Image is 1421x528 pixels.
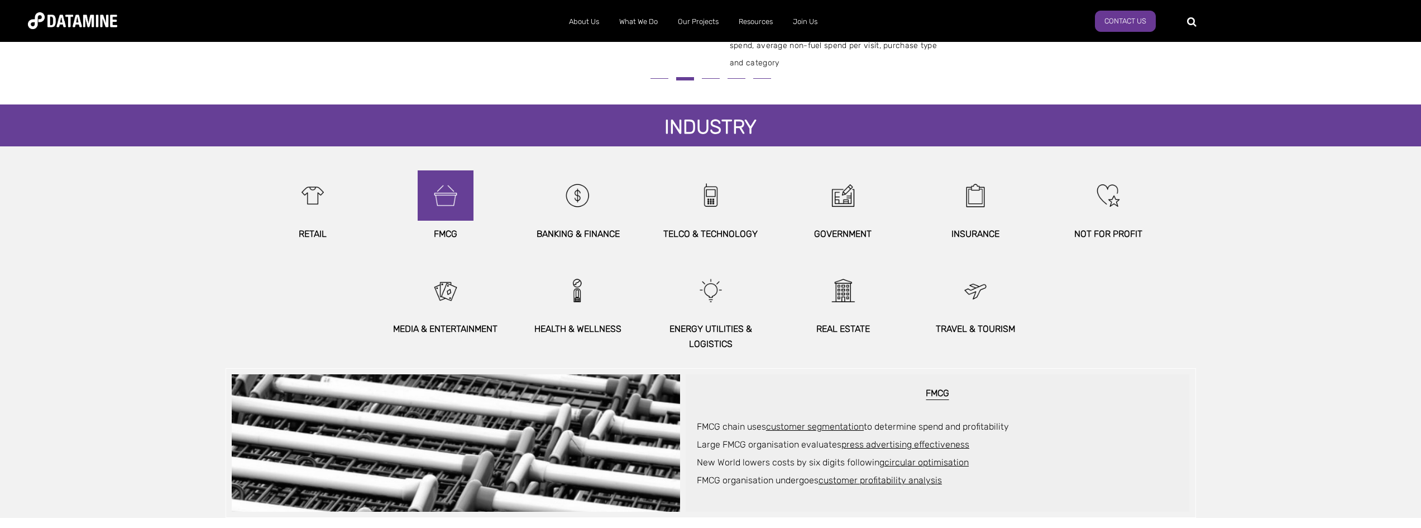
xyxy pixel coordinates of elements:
p: Travel & Tourism [916,321,1036,336]
img: Not%20For%20Profit.png [1084,170,1132,221]
img: Telecomms.png [687,170,735,221]
p: HEALTH & WELLNESS [518,321,638,336]
p: Retail [253,226,373,241]
p: REAL ESTATE [783,321,903,336]
img: Insurance.png [951,170,999,221]
p: ENERGY UTILITIES & Logistics [650,321,771,351]
h6: FMCG [697,388,1179,400]
p: NOT FOR PROFIT [1048,226,1168,241]
a: Contact Us [1095,11,1156,32]
img: Government.png [819,170,867,221]
img: Male%20sideways.png [554,265,602,316]
a: customer profitability analysis [819,475,942,486]
p: GOVERNMENT [783,226,903,241]
img: Travel%20%26%20Tourism.png [951,265,999,316]
a: Join Us [783,7,827,36]
img: Utilities.png [687,265,735,316]
p: INSURANCE [916,226,1036,241]
img: Banking%20%26%20Financial.png [554,170,602,221]
a: customer segmentation [766,421,864,432]
img: Retail.png [289,170,337,221]
span: Large FMCG organisation evaluates [697,439,969,450]
p: BANKING & FINANCE [518,226,638,241]
a: What We Do [609,7,668,36]
a: press advertising effectiveness [841,439,969,450]
img: Entertainment.png [422,265,470,316]
a: About Us [559,7,609,36]
span: % of non-fuel only visits, total non-fuel spend, average non-fuel spend per visit, purchase type ... [730,20,948,72]
span: FMCG chain uses to determine spend and profitability [697,421,1009,432]
a: Resources [729,7,783,36]
img: Apartment.png [819,265,867,316]
img: Datamine [28,12,117,29]
p: MEDIA & ENTERTAINMENT [385,321,505,336]
p: FMCG [385,226,505,241]
a: Our Projects [668,7,729,36]
p: TELCO & TECHNOLOGY [650,226,771,241]
img: FMCG.png [422,170,470,221]
a: circular optimisation [884,457,969,468]
span: FMCG organisation undergoes [697,475,942,486]
span: New World lowers costs by six digits following [697,457,969,468]
h4: Industry [653,116,768,141]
